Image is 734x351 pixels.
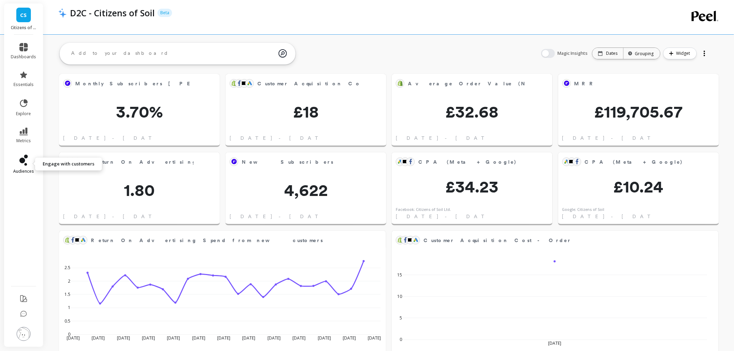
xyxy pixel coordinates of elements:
[585,157,693,167] span: CPA (Meta + Google)
[91,236,360,245] span: Return On Advertising Spend from new customers
[225,103,386,120] span: £18
[408,80,556,87] span: Average Order Value (New)
[663,48,697,59] button: Widget
[13,169,34,174] span: audiences
[14,82,34,87] span: essentials
[257,79,360,88] span: Customer Acquisition Cost - Order
[424,236,692,245] span: Customer Acquisition Cost - Order
[230,213,333,220] span: [DATE] - [DATE]
[75,80,271,87] span: Monthly Subscribers [PERSON_NAME]
[558,50,589,57] span: Magic Insights
[11,25,36,31] p: Citizens of Soil
[418,159,517,166] span: CPA (Meta + Google)
[58,8,67,18] img: header icon
[230,135,333,142] span: [DATE] - [DATE]
[59,103,220,120] span: 3.70%
[16,111,31,117] span: explore
[562,135,665,142] span: [DATE] - [DATE]
[16,138,31,144] span: metrics
[418,157,526,167] span: CPA (Meta + Google)
[17,327,31,341] img: profile picture
[91,157,194,167] span: Return On Advertising Spend from new customers
[574,80,597,87] span: MRR
[63,135,166,142] span: [DATE] - [DATE]
[392,178,553,195] span: £34.23
[225,182,386,198] span: 4,622
[91,159,323,166] span: Return On Advertising Spend from new customers
[242,157,360,167] span: New Subscribers
[75,79,194,88] span: Monthly Subscribers Churn Rate
[242,159,333,166] span: New Subscribers
[70,7,155,19] p: D2C - Citizens of Soil
[558,103,719,120] span: £119,705.67
[558,178,719,195] span: £10.24
[585,159,683,166] span: CPA (Meta + Google)
[157,9,172,17] p: Beta
[20,11,27,19] span: CS
[676,50,692,57] span: Widget
[408,79,526,88] span: Average Order Value (New)
[63,213,166,220] span: [DATE] - [DATE]
[279,44,287,63] img: magic search icon
[562,213,665,220] span: [DATE] - [DATE]
[630,50,654,57] div: Grouping
[59,182,220,198] span: 1.80
[396,207,451,213] div: Facebook: Citizens of Soil Ltd.
[574,79,693,88] span: MRR
[257,80,406,87] span: Customer Acquisition Cost - Order
[424,237,572,244] span: Customer Acquisition Cost - Order
[396,213,499,220] span: [DATE] - [DATE]
[396,135,499,142] span: [DATE] - [DATE]
[11,54,36,60] span: dashboards
[392,103,553,120] span: £32.68
[562,207,605,213] div: Google: Citizens of Soil
[91,237,323,244] span: Return On Advertising Spend from new customers
[606,51,618,56] p: Dates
